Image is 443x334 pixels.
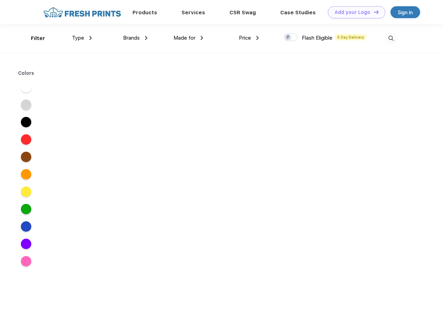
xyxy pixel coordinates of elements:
a: Products [132,9,157,16]
img: dropdown.png [145,36,147,40]
div: Colors [13,70,40,77]
span: Made for [174,35,195,41]
span: Price [239,35,251,41]
div: Sign in [398,8,413,16]
span: Flash Eligible [302,35,332,41]
a: Sign in [390,6,420,18]
img: desktop_search.svg [385,33,397,44]
img: dropdown.png [89,36,92,40]
img: fo%20logo%202.webp [41,6,123,18]
span: Type [72,35,84,41]
span: 5 Day Delivery [335,34,366,40]
div: Add your Logo [335,9,370,15]
img: dropdown.png [201,36,203,40]
img: dropdown.png [256,36,259,40]
span: Brands [123,35,140,41]
div: Filter [31,34,45,42]
img: DT [374,10,379,14]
